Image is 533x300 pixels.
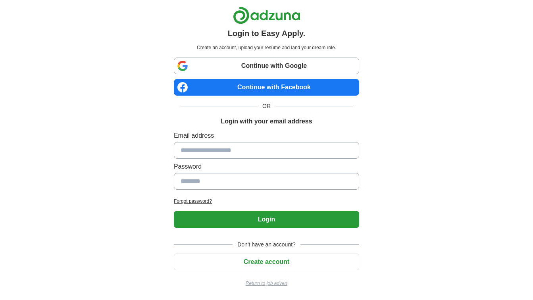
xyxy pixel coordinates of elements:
[233,6,300,24] img: Adzuna logo
[174,211,359,228] button: Login
[175,44,358,51] p: Create an account, upload your resume and land your dream role.
[174,280,359,287] a: Return to job advert
[174,258,359,265] a: Create account
[174,79,359,96] a: Continue with Facebook
[258,102,275,110] span: OR
[221,117,312,126] h1: Login with your email address
[174,254,359,270] button: Create account
[174,58,359,74] a: Continue with Google
[174,162,359,171] label: Password
[174,131,359,140] label: Email address
[174,198,359,205] a: Forgot password?
[233,240,300,249] span: Don't have an account?
[228,27,306,39] h1: Login to Easy Apply.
